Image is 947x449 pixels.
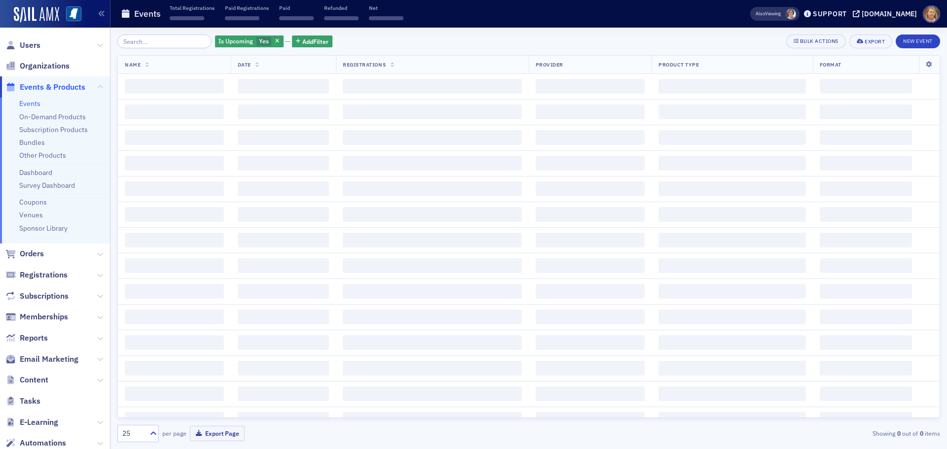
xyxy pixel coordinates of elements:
[5,291,69,302] a: Subscriptions
[343,258,522,273] span: ‌
[536,207,645,222] span: ‌
[536,104,645,119] span: ‌
[343,361,522,376] span: ‌
[238,156,329,171] span: ‌
[820,181,912,196] span: ‌
[862,9,917,18] div: [DOMAIN_NAME]
[343,79,522,94] span: ‌
[20,438,66,449] span: Automations
[59,6,81,23] a: View Homepage
[238,207,329,222] span: ‌
[19,99,40,108] a: Events
[238,104,329,119] span: ‌
[162,429,186,438] label: per page
[279,16,314,20] span: ‌
[820,310,912,324] span: ‌
[658,61,699,68] span: Product Type
[215,35,284,48] div: Yes
[66,6,81,22] img: SailAMX
[536,386,645,401] span: ‌
[536,361,645,376] span: ‌
[820,207,912,222] span: ‌
[756,10,781,17] span: Viewing
[343,284,522,299] span: ‌
[369,16,403,20] span: ‌
[5,375,48,385] a: Content
[20,375,48,385] span: Content
[658,386,806,401] span: ‌
[786,35,846,48] button: Bulk Actions
[20,40,40,51] span: Users
[536,156,645,171] span: ‌
[343,130,522,145] span: ‌
[238,79,329,94] span: ‌
[134,8,161,20] h1: Events
[536,79,645,94] span: ‌
[343,335,522,350] span: ‌
[343,181,522,196] span: ‌
[225,16,259,20] span: ‌
[259,37,269,45] span: Yes
[125,130,224,145] span: ‌
[658,181,806,196] span: ‌
[5,248,44,259] a: Orders
[20,248,44,259] span: Orders
[5,396,40,407] a: Tasks
[5,270,68,280] a: Registrations
[219,37,253,45] span: Is Upcoming
[918,429,925,438] strong: 0
[170,4,215,11] p: Total Registrations
[820,233,912,247] span: ‌
[343,104,522,119] span: ‌
[5,354,78,365] a: Email Marketing
[117,35,212,48] input: Search…
[238,284,329,299] span: ‌
[536,181,645,196] span: ‌
[20,291,69,302] span: Subscriptions
[658,233,806,247] span: ‌
[238,386,329,401] span: ‌
[820,361,912,376] span: ‌
[20,417,58,428] span: E-Learning
[14,7,59,23] img: SailAMX
[658,335,806,350] span: ‌
[658,361,806,376] span: ‌
[5,438,66,449] a: Automations
[820,335,912,350] span: ‌
[292,35,332,48] button: AddFilter
[125,207,224,222] span: ‌
[658,130,806,145] span: ‌
[5,40,40,51] a: Users
[19,168,52,177] a: Dashboard
[238,310,329,324] span: ‌
[125,156,224,171] span: ‌
[19,181,75,190] a: Survey Dashboard
[238,130,329,145] span: ‌
[20,270,68,280] span: Registrations
[820,386,912,401] span: ‌
[536,258,645,273] span: ‌
[225,4,269,11] p: Paid Registrations
[536,130,645,145] span: ‌
[536,61,563,68] span: Provider
[813,9,847,18] div: Support
[5,61,70,71] a: Organizations
[20,82,85,93] span: Events & Products
[658,156,806,171] span: ‌
[756,10,765,17] div: Also
[238,412,329,427] span: ‌
[20,61,70,71] span: Organizations
[279,4,314,11] p: Paid
[820,258,912,273] span: ‌
[125,104,224,119] span: ‌
[658,412,806,427] span: ‌
[5,417,58,428] a: E-Learning
[536,310,645,324] span: ‌
[20,311,68,322] span: Memberships
[658,207,806,222] span: ‌
[5,311,68,322] a: Memberships
[658,104,806,119] span: ‌
[125,258,224,273] span: ‌
[125,61,141,68] span: Name
[343,207,522,222] span: ‌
